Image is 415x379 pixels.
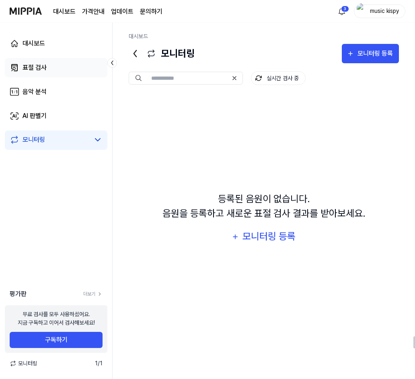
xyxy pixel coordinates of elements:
[342,44,399,63] button: 모니터링 등록
[242,229,296,244] div: 모니터링 등록
[140,7,162,17] a: 문의하기
[251,71,306,85] button: 실시간 검사 중
[82,7,105,17] a: 가격안내
[10,359,37,368] span: 모니터링
[136,75,142,81] img: Search
[5,58,107,77] a: 표절 검사
[341,6,349,12] div: 3
[23,135,45,145] div: 모니터링
[357,3,366,19] img: profile
[53,7,76,17] a: 대시보드
[23,63,47,72] div: 표절 검사
[10,289,27,299] span: 평가판
[111,7,134,17] a: 업데이트
[5,34,107,53] a: 대시보드
[162,192,366,221] div: 등록된 음원이 없습니다. 음원을 등록하고 새로운 표절 검사 결과를 받아보세요.
[357,48,394,59] div: 모니터링 등록
[95,359,103,368] span: 1 / 1
[226,227,301,246] button: 모니터링 등록
[255,75,262,81] img: monitoring Icon
[369,6,400,15] div: music kispy
[10,135,90,145] a: 모니터링
[10,332,103,348] button: 구독하기
[335,5,348,18] button: 알림3
[18,310,95,327] div: 무료 검사를 모두 사용하셨어요. 지금 구독하고 이어서 검사해보세요!
[83,290,103,298] a: 더보기
[354,4,405,18] button: profilemusic kispy
[129,33,148,39] a: 대시보드
[5,106,107,126] a: AI 판별기
[23,39,45,48] div: 대시보드
[23,87,47,97] div: 음악 분석
[23,111,47,121] div: AI 판별기
[129,44,195,63] div: 모니터링
[5,82,107,101] a: 음악 분석
[337,6,347,16] img: 알림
